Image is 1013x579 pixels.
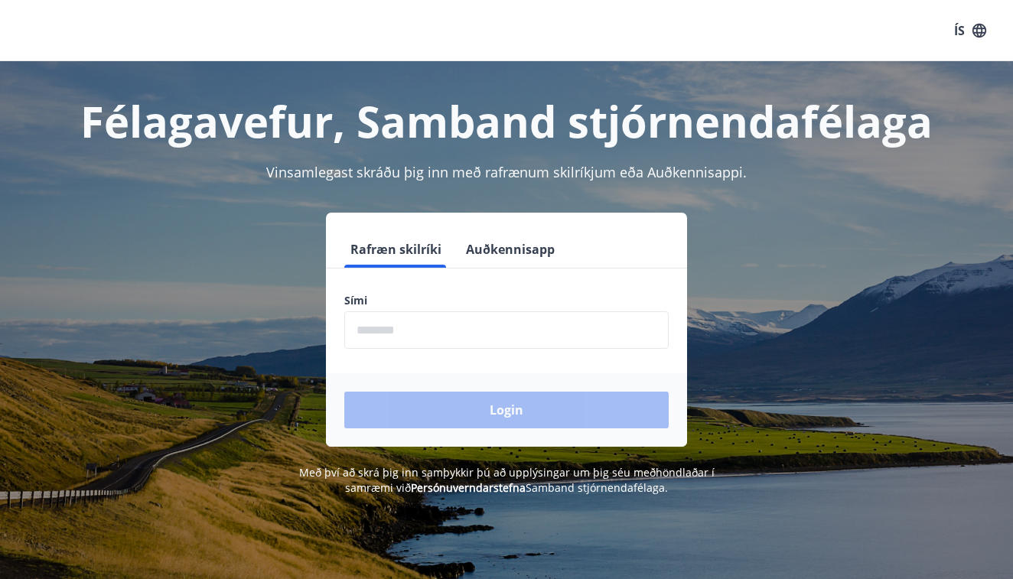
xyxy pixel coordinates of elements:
a: Persónuverndarstefna [411,480,526,495]
button: Rafræn skilríki [344,231,448,268]
h1: Félagavefur, Samband stjórnendafélaga [18,92,995,150]
span: Með því að skrá þig inn samþykkir þú að upplýsingar um þig séu meðhöndlaðar í samræmi við Samband... [299,465,715,495]
label: Sími [344,293,669,308]
button: Auðkennisapp [460,231,561,268]
span: Vinsamlegast skráðu þig inn með rafrænum skilríkjum eða Auðkennisappi. [266,163,747,181]
button: ÍS [946,17,995,44]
